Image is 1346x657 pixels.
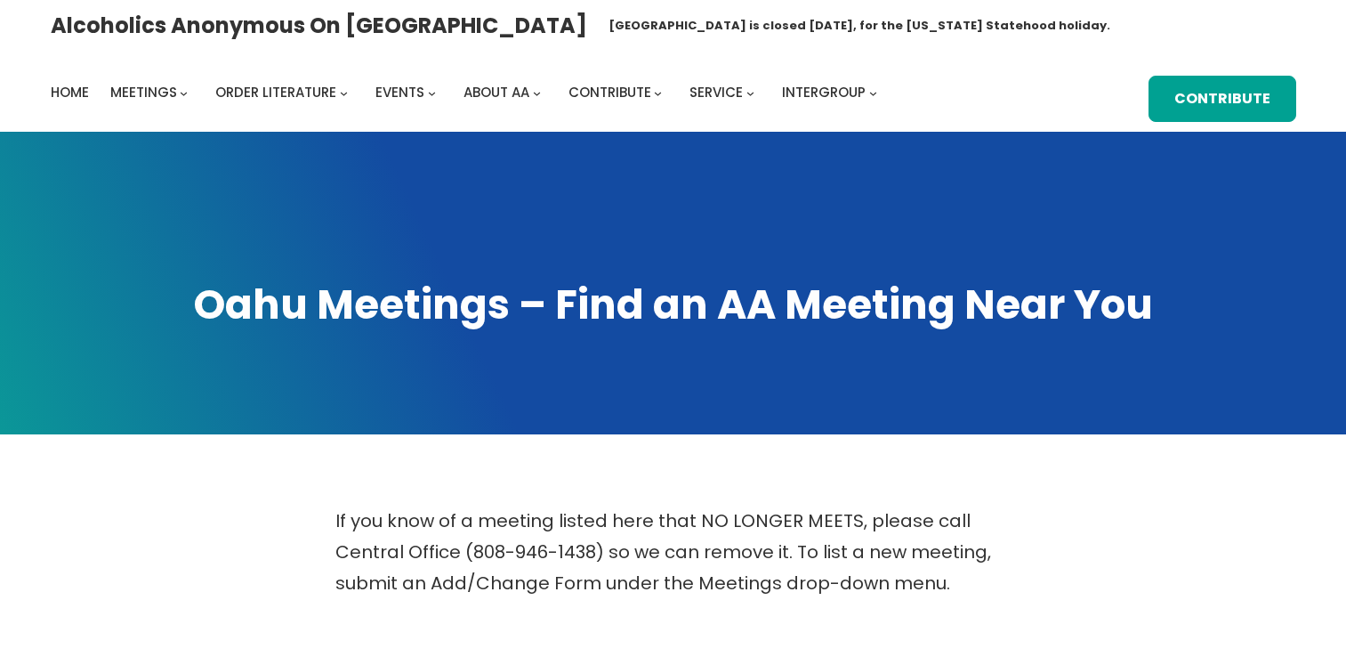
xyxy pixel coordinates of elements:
nav: Intergroup [51,80,883,105]
span: Intergroup [782,83,866,101]
a: Meetings [110,80,177,105]
span: Meetings [110,83,177,101]
span: Service [689,83,743,101]
button: Intergroup submenu [869,89,877,97]
a: Events [375,80,424,105]
a: Contribute [568,80,651,105]
button: Meetings submenu [180,89,188,97]
button: Order Literature submenu [340,89,348,97]
a: Contribute [1149,76,1296,123]
span: Order Literature [215,83,336,101]
span: Home [51,83,89,101]
a: Service [689,80,743,105]
button: Contribute submenu [654,89,662,97]
a: Alcoholics Anonymous on [GEOGRAPHIC_DATA] [51,6,587,45]
h1: Oahu Meetings – Find an AA Meeting Near You [51,278,1296,333]
h1: [GEOGRAPHIC_DATA] is closed [DATE], for the [US_STATE] Statehood holiday. [609,17,1110,35]
button: Service submenu [746,89,754,97]
button: About AA submenu [533,89,541,97]
span: About AA [463,83,529,101]
a: Intergroup [782,80,866,105]
button: Events submenu [428,89,436,97]
p: If you know of a meeting listed here that NO LONGER MEETS, please call Central Office (808-946-14... [335,506,1012,599]
span: Contribute [568,83,651,101]
a: Home [51,80,89,105]
span: Events [375,83,424,101]
a: About AA [463,80,529,105]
